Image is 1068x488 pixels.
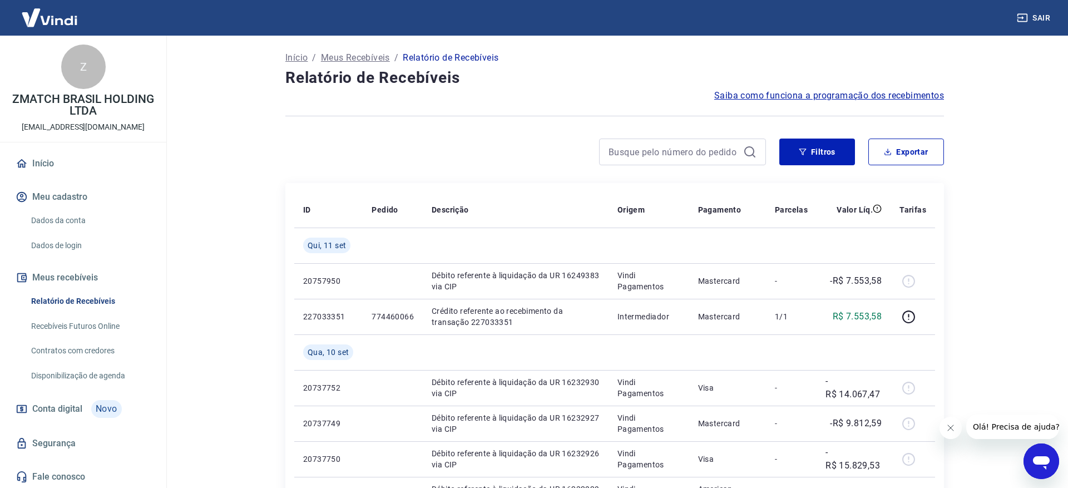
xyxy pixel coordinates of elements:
[91,400,122,418] span: Novo
[372,204,398,215] p: Pedido
[13,1,86,34] img: Vindi
[285,67,944,89] h4: Relatório de Recebíveis
[394,51,398,65] p: /
[27,339,153,362] a: Contratos com credores
[403,51,498,65] p: Relatório de Recebíveis
[308,347,349,358] span: Qua, 10 set
[698,204,741,215] p: Pagamento
[830,417,882,430] p: -R$ 9.812,59
[303,382,354,393] p: 20737752
[9,93,157,117] p: ZMATCH BRASIL HOLDING LTDA
[372,311,414,322] p: 774460066
[617,448,680,470] p: Vindi Pagamentos
[775,311,808,322] p: 1/1
[775,382,808,393] p: -
[617,377,680,399] p: Vindi Pagamentos
[7,8,93,17] span: Olá! Precisa de ajuda?
[775,418,808,429] p: -
[303,311,354,322] p: 227033351
[617,270,680,292] p: Vindi Pagamentos
[830,274,882,288] p: -R$ 7.553,58
[27,364,153,387] a: Disponibilização de agenda
[617,311,680,322] p: Intermediador
[432,448,600,470] p: Débito referente à liquidação da UR 16232926 via CIP
[308,240,346,251] span: Qui, 11 set
[13,265,153,290] button: Meus recebíveis
[303,418,354,429] p: 20737749
[609,144,739,160] input: Busque pelo número do pedido
[432,412,600,435] p: Débito referente à liquidação da UR 16232927 via CIP
[27,315,153,338] a: Recebíveis Futuros Online
[825,446,882,472] p: -R$ 15.829,53
[321,51,390,65] a: Meus Recebíveis
[698,275,757,287] p: Mastercard
[13,431,153,456] a: Segurança
[27,209,153,232] a: Dados da conta
[617,204,645,215] p: Origem
[833,310,882,323] p: R$ 7.553,58
[13,396,153,422] a: Conta digitalNovo
[775,454,808,465] p: -
[432,377,600,399] p: Débito referente à liquidação da UR 16232930 via CIP
[698,311,757,322] p: Mastercard
[303,204,311,215] p: ID
[13,151,153,176] a: Início
[22,121,145,133] p: [EMAIL_ADDRESS][DOMAIN_NAME]
[779,139,855,165] button: Filtros
[714,89,944,102] a: Saiba como funciona a programação dos recebimentos
[617,412,680,435] p: Vindi Pagamentos
[61,45,106,89] div: Z
[775,275,808,287] p: -
[868,139,944,165] button: Exportar
[966,415,1059,439] iframe: Mensagem da empresa
[432,270,600,292] p: Débito referente à liquidação da UR 16249383 via CIP
[27,234,153,257] a: Dados de login
[899,204,926,215] p: Tarifas
[432,204,469,215] p: Descrição
[32,401,82,417] span: Conta digital
[285,51,308,65] a: Início
[837,204,873,215] p: Valor Líq.
[13,185,153,209] button: Meu cadastro
[1023,443,1059,479] iframe: Botão para abrir a janela de mensagens
[27,290,153,313] a: Relatório de Recebíveis
[698,454,757,465] p: Visa
[303,275,354,287] p: 20757950
[825,374,882,401] p: -R$ 14.067,47
[1015,8,1055,28] button: Sair
[312,51,316,65] p: /
[303,454,354,465] p: 20737750
[698,418,757,429] p: Mastercard
[698,382,757,393] p: Visa
[775,204,808,215] p: Parcelas
[940,417,962,439] iframe: Fechar mensagem
[432,305,600,328] p: Crédito referente ao recebimento da transação 227033351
